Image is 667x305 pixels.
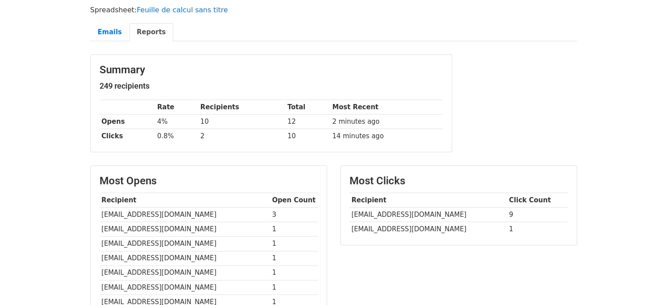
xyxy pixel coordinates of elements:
[285,129,330,144] td: 10
[198,115,285,129] td: 10
[285,100,330,115] th: Total
[270,266,318,280] td: 1
[100,64,443,76] h3: Summary
[270,251,318,266] td: 1
[270,193,318,208] th: Open Count
[350,175,568,187] h3: Most Clicks
[100,208,270,222] td: [EMAIL_ADDRESS][DOMAIN_NAME]
[129,23,173,41] a: Reports
[270,237,318,251] td: 1
[350,193,507,208] th: Recipient
[100,81,443,91] h5: 249 recipients
[100,237,270,251] td: [EMAIL_ADDRESS][DOMAIN_NAME]
[100,175,318,187] h3: Most Opens
[100,129,155,144] th: Clicks
[198,129,285,144] td: 2
[90,23,129,41] a: Emails
[100,266,270,280] td: [EMAIL_ADDRESS][DOMAIN_NAME]
[350,208,507,222] td: [EMAIL_ADDRESS][DOMAIN_NAME]
[507,222,568,237] td: 1
[155,115,198,129] td: 4%
[623,263,667,305] iframe: Chat Widget
[100,115,155,129] th: Opens
[507,193,568,208] th: Click Count
[270,222,318,237] td: 1
[330,129,443,144] td: 14 minutes ago
[100,280,270,294] td: [EMAIL_ADDRESS][DOMAIN_NAME]
[155,100,198,115] th: Rate
[507,208,568,222] td: 9
[330,115,443,129] td: 2 minutes ago
[623,263,667,305] div: Widget de chat
[198,100,285,115] th: Recipients
[90,5,577,14] p: Spreadsheet:
[330,100,443,115] th: Most Recent
[270,280,318,294] td: 1
[350,222,507,237] td: [EMAIL_ADDRESS][DOMAIN_NAME]
[100,251,270,266] td: [EMAIL_ADDRESS][DOMAIN_NAME]
[100,222,270,237] td: [EMAIL_ADDRESS][DOMAIN_NAME]
[137,6,228,14] a: Feuille de calcul sans titre
[155,129,198,144] td: 0.8%
[270,208,318,222] td: 3
[285,115,330,129] td: 12
[100,193,270,208] th: Recipient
